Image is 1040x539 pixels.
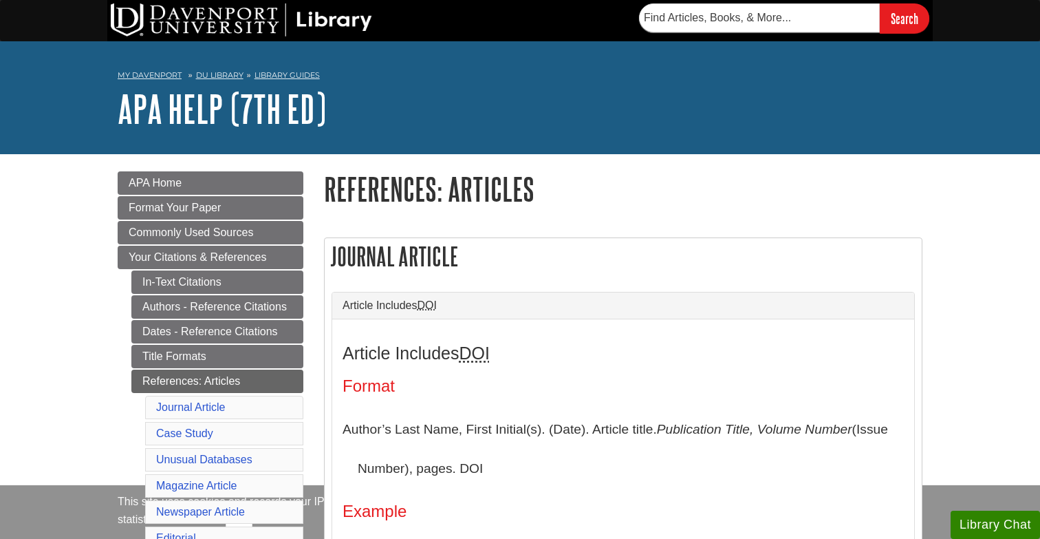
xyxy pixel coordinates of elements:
[156,454,252,465] a: Unusual Databases
[343,344,904,363] h3: Article Includes
[639,3,929,33] form: Searches DU Library's articles, books, and more
[639,3,880,32] input: Find Articles, Books, & More...
[131,320,303,344] a: Dates - Reference Citations
[657,422,852,436] i: Publication Title, Volume Number
[118,171,303,195] a: APA Home
[129,202,221,213] span: Format Your Paper
[343,503,904,520] h4: Example
[343,377,904,395] h4: Format
[254,70,320,80] a: Library Guides
[118,87,326,130] a: APA Help (7th Ed)
[131,271,303,294] a: In-Text Citations
[111,3,372,36] img: DU Library
[118,221,303,244] a: Commonly Used Sources
[129,226,253,238] span: Commonly Used Sources
[131,345,303,368] a: Title Formats
[118,66,922,88] nav: breadcrumb
[118,70,182,81] a: My Davenport
[459,344,490,363] abbr: Digital Object Identifier. This is the string of numbers associated with a particular article. No...
[131,295,303,319] a: Authors - Reference Citations
[324,171,922,207] h1: References: Articles
[129,251,266,263] span: Your Citations & References
[343,299,904,312] a: Article IncludesDOI
[325,238,922,275] h2: Journal Article
[156,401,226,413] a: Journal Article
[156,506,245,518] a: Newspaper Article
[131,370,303,393] a: References: Articles
[129,177,182,189] span: APA Home
[880,3,929,33] input: Search
[118,196,303,220] a: Format Your Paper
[196,70,243,80] a: DU Library
[156,480,237,492] a: Magazine Article
[156,427,213,439] a: Case Study
[418,299,437,311] abbr: Digital Object Identifier. This is the string of numbers associated with a particular article. No...
[118,246,303,269] a: Your Citations & References
[951,511,1040,539] button: Library Chat
[343,410,904,489] p: Author’s Last Name, First Initial(s). (Date). Article title. (Issue Number), pages. DOI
